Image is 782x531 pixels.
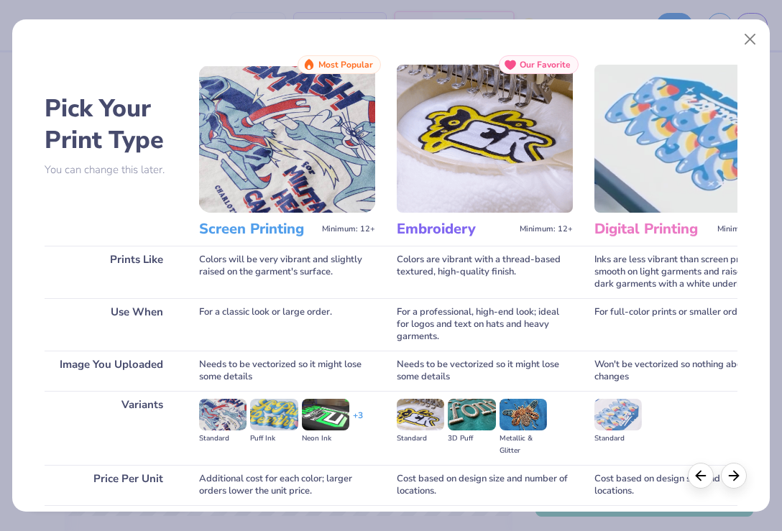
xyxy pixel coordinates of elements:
[594,246,770,298] div: Inks are less vibrant than screen printing; smooth on light garments and raised on dark garments ...
[594,351,770,391] div: Won't be vectorized so nothing about it changes
[520,60,571,70] span: Our Favorite
[397,465,573,505] div: Cost based on design size and number of locations.
[199,399,247,430] img: Standard
[397,220,514,239] h3: Embroidery
[397,65,573,213] img: Embroidery
[397,433,444,445] div: Standard
[199,351,375,391] div: Needs to be vectorized so it might lose some details
[717,224,770,234] span: Minimum: 12+
[500,433,547,457] div: Metallic & Glitter
[45,298,178,351] div: Use When
[397,246,573,298] div: Colors are vibrant with a thread-based textured, high-quality finish.
[199,433,247,445] div: Standard
[736,26,763,53] button: Close
[397,399,444,430] img: Standard
[397,351,573,391] div: Needs to be vectorized so it might lose some details
[594,399,642,430] img: Standard
[199,220,316,239] h3: Screen Printing
[199,246,375,298] div: Colors will be very vibrant and slightly raised on the garment's surface.
[302,433,349,445] div: Neon Ink
[302,399,349,430] img: Neon Ink
[199,465,375,505] div: Additional cost for each color; larger orders lower the unit price.
[199,65,375,213] img: Screen Printing
[397,298,573,351] div: For a professional, high-end look; ideal for logos and text on hats and heavy garments.
[594,65,770,213] img: Digital Printing
[448,399,495,430] img: 3D Puff
[318,60,373,70] span: Most Popular
[45,465,178,505] div: Price Per Unit
[520,224,573,234] span: Minimum: 12+
[448,433,495,445] div: 3D Puff
[45,246,178,298] div: Prints Like
[45,93,178,156] h2: Pick Your Print Type
[594,465,770,505] div: Cost based on design size and number of locations.
[250,399,298,430] img: Puff Ink
[594,220,712,239] h3: Digital Printing
[594,298,770,351] div: For full-color prints or smaller orders.
[45,391,178,465] div: Variants
[353,410,363,434] div: + 3
[322,224,375,234] span: Minimum: 12+
[199,298,375,351] div: For a classic look or large order.
[250,433,298,445] div: Puff Ink
[45,351,178,391] div: Image You Uploaded
[594,433,642,445] div: Standard
[500,399,547,430] img: Metallic & Glitter
[45,164,178,176] p: You can change this later.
